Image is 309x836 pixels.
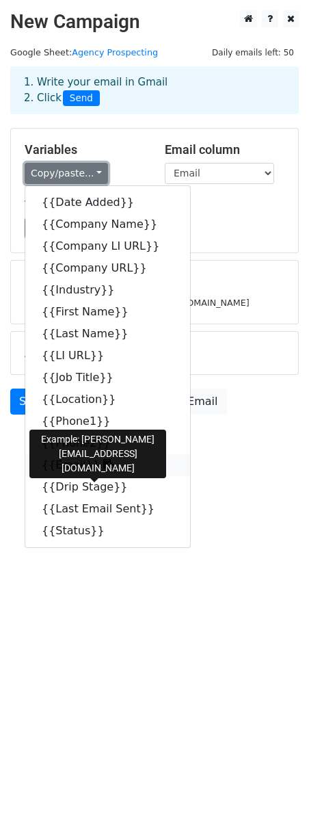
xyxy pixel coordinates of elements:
[14,75,295,106] div: 1. Write your email in Gmail 2. Click
[25,454,190,476] a: {{Email}}
[25,498,190,520] a: {{Last Email Sent}}
[25,257,190,279] a: {{Company URL}}
[25,476,190,498] a: {{Drip Stage}}
[25,192,190,213] a: {{Date Added}}
[25,432,190,454] a: {{Phone2}}
[29,430,166,478] div: Example: [PERSON_NAME][EMAIL_ADDRESS][DOMAIN_NAME]
[25,389,190,410] a: {{Location}}
[25,301,190,323] a: {{First Name}}
[10,389,55,415] a: Send
[25,323,190,345] a: {{Last Name}}
[207,45,299,60] span: Daily emails left: 50
[25,367,190,389] a: {{Job Title}}
[25,345,190,367] a: {{LI URL}}
[25,235,190,257] a: {{Company LI URL}}
[63,90,100,107] span: Send
[207,47,299,57] a: Daily emails left: 50
[25,213,190,235] a: {{Company Name}}
[10,10,299,34] h2: New Campaign
[25,142,144,157] h5: Variables
[25,520,190,542] a: {{Status}}
[10,47,158,57] small: Google Sheet:
[241,770,309,836] iframe: Chat Widget
[25,298,250,308] small: [PERSON_NAME][EMAIL_ADDRESS][DOMAIN_NAME]
[25,163,108,184] a: Copy/paste...
[25,410,190,432] a: {{Phone1}}
[72,47,158,57] a: Agency Prospecting
[165,142,284,157] h5: Email column
[25,279,190,301] a: {{Industry}}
